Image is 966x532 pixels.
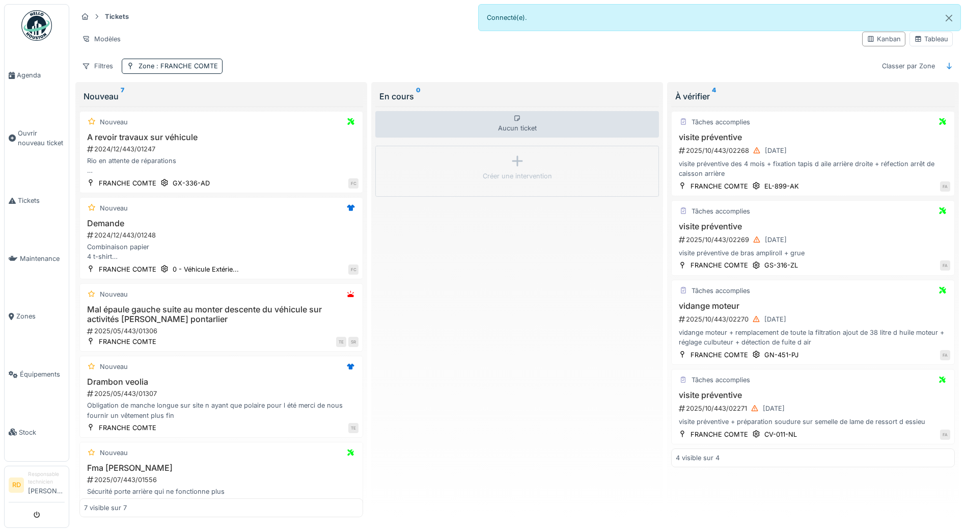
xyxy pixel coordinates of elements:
div: À vérifier [675,90,951,102]
span: Agenda [17,70,65,80]
span: Équipements [20,369,65,379]
li: [PERSON_NAME] [28,470,65,500]
div: FRANCHE COMTE [99,178,156,188]
h3: A revoir travaux sur véhicule [84,132,358,142]
div: CV-011-NL [764,430,797,439]
div: 2025/10/443/02270 [678,313,950,326]
div: [DATE] [765,235,787,245]
div: 2025/10/443/02271 [678,402,950,415]
h3: visite préventive [676,222,950,231]
div: vidange moteur + remplacement de toute la filtration ajout de 38 litre d huile moteur + réglage c... [676,328,950,347]
div: FRANCHE COMTE [691,350,748,360]
div: FC [348,178,358,189]
div: Nouveau [84,90,359,102]
div: SR [348,337,358,347]
a: Stock [5,403,69,461]
div: TE [336,337,346,347]
div: Connecté(e). [478,4,961,31]
h3: visite préventive [676,390,950,400]
div: FRANCHE COMTE [99,264,156,274]
sup: 4 [712,90,716,102]
sup: 7 [121,90,124,102]
a: Maintenance [5,230,69,288]
div: Nouveau [100,289,128,299]
div: Obligation de manche longue sur site n ayant que polaire pour l été merci de nous fournir un vête... [84,401,358,420]
strong: Tickets [101,12,133,21]
div: 4 visible sur 4 [676,453,720,463]
a: Agenda [5,46,69,104]
div: Combinaison papier 4 t-shirt 1 Bonnet [84,242,358,261]
div: visite préventive de bras ampliroll + grue [676,248,950,258]
span: Zones [16,311,65,321]
sup: 0 [416,90,421,102]
span: Ouvrir nouveau ticket [18,128,65,148]
div: 0 - Véhicule Extérie... [173,264,239,274]
div: 2024/12/443/01248 [86,230,358,240]
a: RD Responsable technicien[PERSON_NAME] [9,470,65,502]
div: FRANCHE COMTE [691,181,748,191]
div: 2025/05/443/01307 [86,389,358,398]
div: Kanban [867,34,901,44]
div: Rio en attente de réparations Lumière de plafonnier a regardé disfonctionnement Volets de grille ... [84,156,358,175]
div: Modèles [77,32,125,46]
div: 2025/07/443/01556 [86,475,358,485]
div: Sécurité porte arrière qui ne fonctionne plus [84,487,358,496]
div: Tâches accomplies [692,286,750,296]
h3: Demande [84,219,358,228]
div: TE [348,423,358,433]
div: FA [940,260,950,271]
div: 7 visible sur 7 [84,503,127,513]
div: Nouveau [100,117,128,127]
div: FA [940,430,950,440]
h3: Mal épaule gauche suite au monter descente du véhicule sur activités [PERSON_NAME] pontarlier [84,305,358,324]
div: FA [940,181,950,192]
div: visite préventive des 4 mois + fixation tapis d aile arrière droite + réfection arrêt de caisson ... [676,159,950,178]
div: FRANCHE COMTE [99,423,156,433]
div: FC [348,264,358,275]
h3: visite préventive [676,132,950,142]
span: : FRANCHE COMTE [154,62,218,70]
div: FRANCHE COMTE [99,337,156,347]
span: Maintenance [20,254,65,263]
div: 2025/10/443/02269 [678,233,950,246]
div: Tâches accomplies [692,206,750,216]
div: FRANCHE COMTE [691,430,748,439]
div: 2025/10/443/02268 [678,144,950,157]
div: Créer une intervention [483,171,552,181]
div: EL-899-AK [764,181,799,191]
img: Badge_color-CXgf-gQk.svg [21,10,52,41]
div: En cours [379,90,655,102]
div: Tâches accomplies [692,117,750,127]
div: GN-451-PJ [764,350,798,360]
div: Filtres [77,59,118,73]
h3: Drambon veolia [84,377,358,387]
h3: Fma [PERSON_NAME] [84,463,358,473]
div: [DATE] [763,404,785,413]
div: visite préventive + préparation soudure sur semelle de lame de ressort d essieu [676,417,950,427]
a: Équipements [5,345,69,404]
div: FRANCHE COMTE [691,260,748,270]
li: RD [9,477,24,493]
div: GS-316-ZL [764,260,798,270]
div: Tâches accomplies [692,375,750,385]
div: 2025/05/443/01306 [86,326,358,336]
h3: vidange moteur [676,301,950,311]
div: Tableau [914,34,948,44]
div: Aucun ticket [375,111,659,138]
div: Nouveau [100,362,128,371]
div: GX-336-AD [173,178,210,188]
div: Nouveau [100,203,128,213]
div: FA [940,350,950,360]
span: Stock [19,428,65,437]
div: 2024/12/443/01247 [86,144,358,154]
div: Responsable technicien [28,470,65,486]
div: [DATE] [764,314,786,324]
a: Zones [5,287,69,345]
div: Nouveau [100,448,128,458]
div: Zone [139,61,218,71]
button: Close [937,5,960,32]
a: Ouvrir nouveau ticket [5,104,69,172]
a: Tickets [5,172,69,230]
div: [DATE] [765,146,787,155]
div: Classer par Zone [877,59,940,73]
